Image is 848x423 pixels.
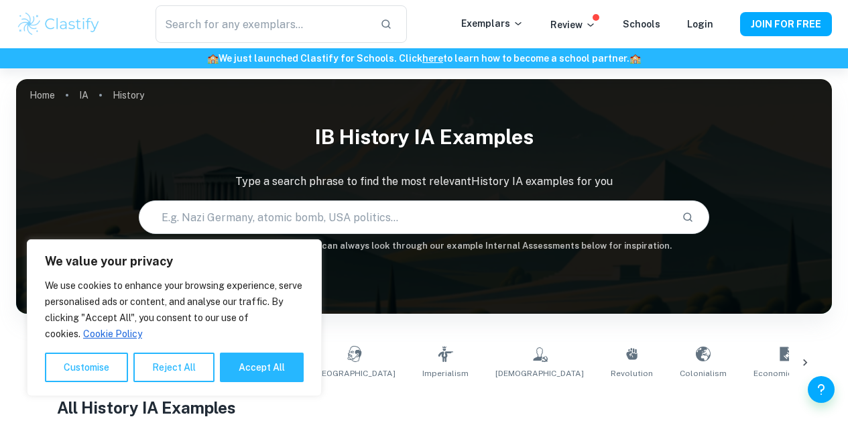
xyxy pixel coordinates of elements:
[676,206,699,229] button: Search
[3,51,845,66] h6: We just launched Clastify for Schools. Click to learn how to become a school partner.
[82,328,143,340] a: Cookie Policy
[45,353,128,382] button: Customise
[313,367,396,379] span: [GEOGRAPHIC_DATA]
[623,19,660,29] a: Schools
[687,19,713,29] a: Login
[461,16,524,31] p: Exemplars
[113,88,144,103] p: History
[16,11,101,38] img: Clastify logo
[740,12,832,36] button: JOIN FOR FREE
[29,86,55,105] a: Home
[422,367,469,379] span: Imperialism
[611,367,653,379] span: Revolution
[422,53,443,64] a: here
[45,253,304,269] p: We value your privacy
[753,367,818,379] span: Economic Policy
[207,53,219,64] span: 🏫
[57,396,791,420] h1: All History IA Examples
[550,17,596,32] p: Review
[495,367,584,379] span: [DEMOGRAPHIC_DATA]
[156,5,370,43] input: Search for any exemplars...
[680,367,727,379] span: Colonialism
[16,117,832,158] h1: IB History IA examples
[133,353,215,382] button: Reject All
[808,376,835,403] button: Help and Feedback
[16,239,832,253] h6: Not sure what to search for? You can always look through our example Internal Assessments below f...
[139,198,672,236] input: E.g. Nazi Germany, atomic bomb, USA politics...
[79,86,88,105] a: IA
[220,353,304,382] button: Accept All
[27,239,322,396] div: We value your privacy
[16,174,832,190] p: Type a search phrase to find the most relevant History IA examples for you
[629,53,641,64] span: 🏫
[45,278,304,342] p: We use cookies to enhance your browsing experience, serve personalised ads or content, and analys...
